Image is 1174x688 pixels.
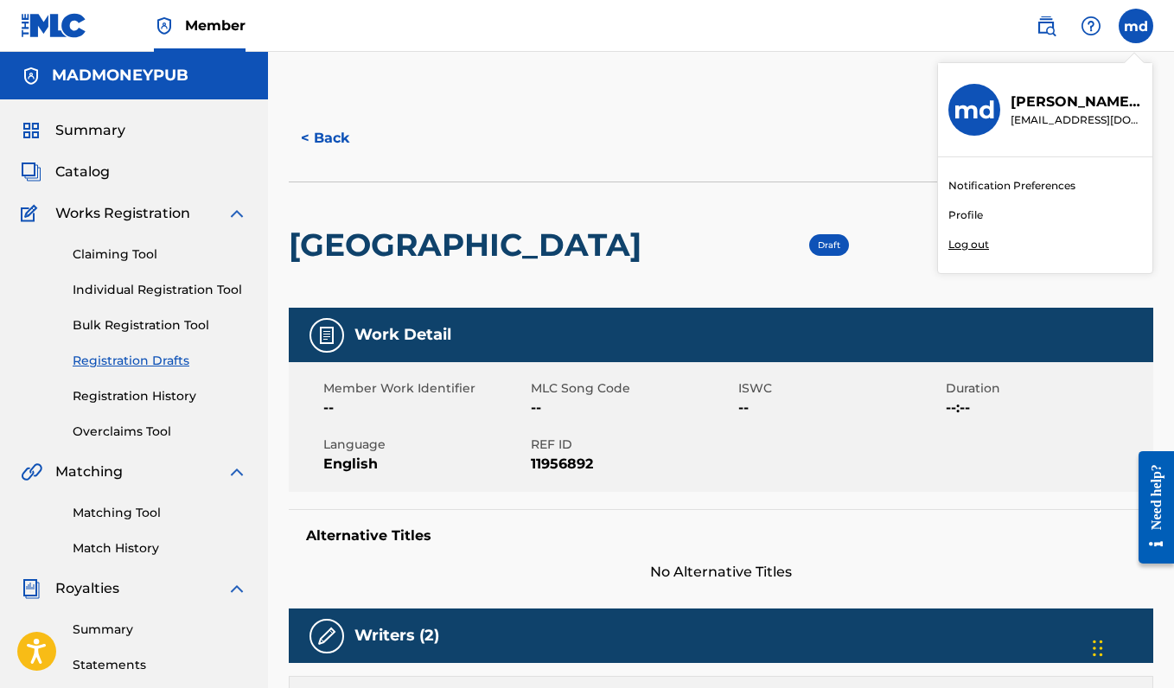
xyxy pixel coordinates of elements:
[818,239,840,251] span: Draft
[1011,112,1142,128] p: vipsmike@gmail.com
[289,562,1153,583] span: No Alternative Titles
[316,626,337,647] img: Writers
[531,379,734,398] span: MLC Song Code
[1119,9,1153,43] div: User Menu
[323,379,526,398] span: Member Work Identifier
[316,325,337,346] img: Work Detail
[1029,9,1063,43] a: Public Search
[1074,9,1108,43] div: Help
[323,454,526,475] span: English
[21,13,87,38] img: MLC Logo
[948,178,1075,194] a: Notification Preferences
[323,436,526,454] span: Language
[354,325,451,345] h5: Work Detail
[73,621,247,639] a: Summary
[946,379,1149,398] span: Duration
[21,162,110,182] a: CatalogCatalog
[73,423,247,441] a: Overclaims Tool
[21,162,41,182] img: Catalog
[1081,16,1101,36] img: help
[21,578,41,599] img: Royalties
[73,352,247,370] a: Registration Drafts
[21,120,125,141] a: SummarySummary
[306,527,1136,545] h5: Alternative Titles
[954,95,995,125] h3: md
[738,379,941,398] span: ISWC
[21,120,41,141] img: Summary
[73,504,247,522] a: Matching Tool
[531,436,734,454] span: REF ID
[227,462,247,482] img: expand
[1088,605,1174,688] iframe: Chat Widget
[154,16,175,36] img: Top Rightsholder
[55,120,125,141] span: Summary
[185,16,246,35] span: Member
[323,398,526,418] span: --
[354,626,439,646] h5: Writers (2)
[1093,622,1103,674] div: Drag
[227,578,247,599] img: expand
[948,207,983,223] a: Profile
[73,316,247,334] a: Bulk Registration Tool
[21,462,42,482] img: Matching
[55,162,110,182] span: Catalog
[73,387,247,405] a: Registration History
[21,66,41,86] img: Accounts
[55,578,119,599] span: Royalties
[73,539,247,557] a: Match History
[1126,436,1174,578] iframe: Resource Center
[55,462,123,482] span: Matching
[73,245,247,264] a: Claiming Tool
[531,454,734,475] span: 11956892
[1011,92,1142,112] p: michael davis
[52,66,188,86] h5: MADMONEYPUB
[948,237,989,252] p: Log out
[73,656,247,674] a: Statements
[531,398,734,418] span: --
[946,398,1149,418] span: --:--
[21,203,43,224] img: Works Registration
[289,226,650,264] h2: [GEOGRAPHIC_DATA]
[227,203,247,224] img: expand
[73,281,247,299] a: Individual Registration Tool
[55,203,190,224] span: Works Registration
[289,117,392,160] button: < Back
[738,398,941,418] span: --
[1036,16,1056,36] img: search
